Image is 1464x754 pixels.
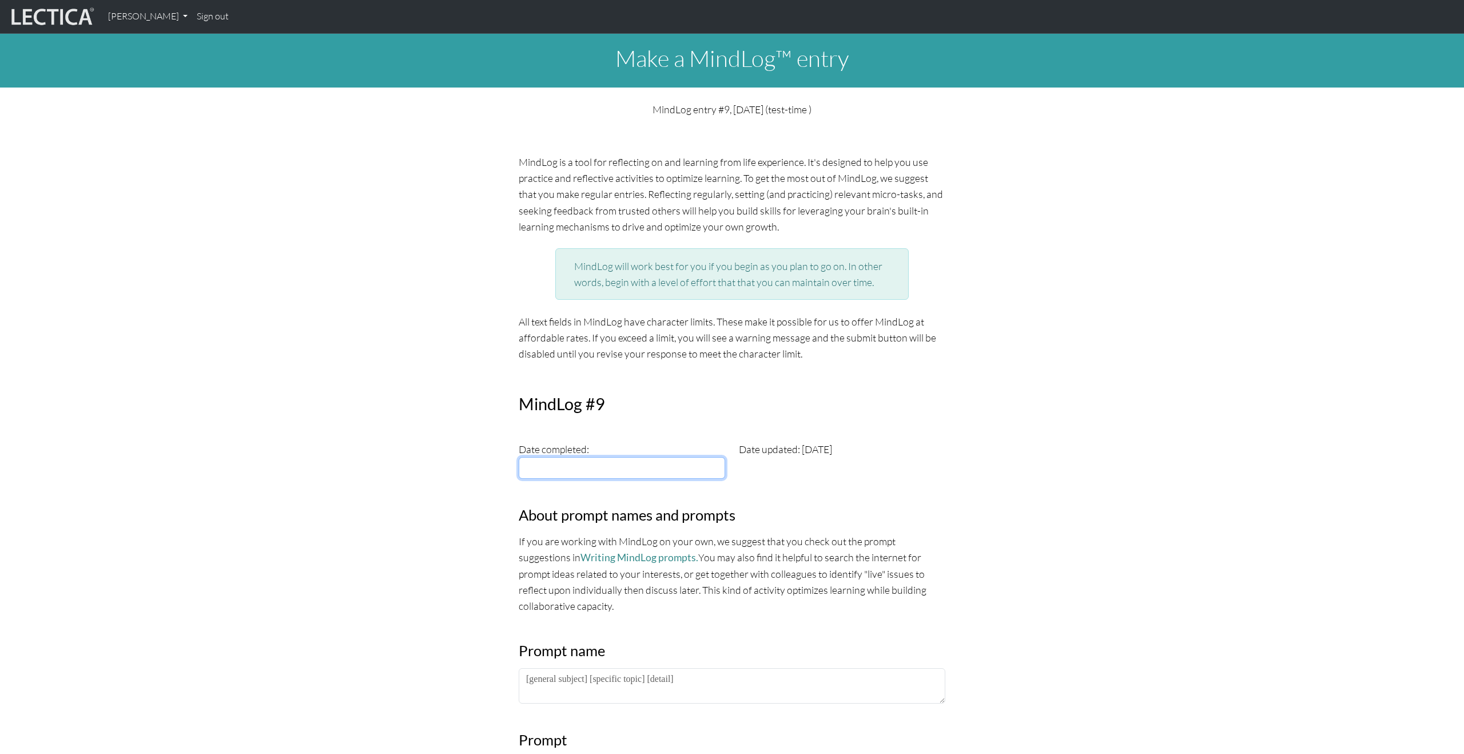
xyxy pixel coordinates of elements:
[519,533,945,614] p: If you are working with MindLog on your own, we suggest that you check out the prompt suggestions...
[519,313,945,362] p: All text fields in MindLog have character limits. These make it possible for us to offer MindLog ...
[580,551,698,563] a: Writing MindLog prompts.
[192,5,233,29] a: Sign out
[732,441,952,479] div: Date updated: [DATE]
[519,154,945,235] p: MindLog is a tool for reflecting on and learning from life experience. It's designed to help you ...
[9,6,94,27] img: lecticalive
[519,642,945,660] h3: Prompt name
[555,248,909,300] div: MindLog will work best for you if you begin as you plan to go on. In other words, begin with a le...
[519,506,945,524] h3: About prompt names and prompts
[519,731,945,749] h3: Prompt
[519,441,589,457] label: Date completed:
[104,5,192,29] a: [PERSON_NAME]
[519,101,945,117] p: MindLog entry #9, [DATE] (test-time )
[512,394,952,414] h2: MindLog #9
